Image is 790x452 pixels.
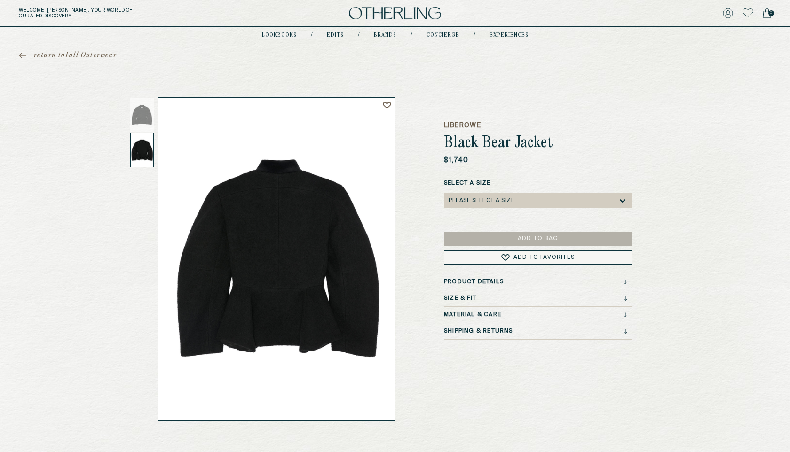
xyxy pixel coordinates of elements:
a: lookbooks [262,33,297,38]
h5: Welcome, [PERSON_NAME] . Your world of curated discovery. [19,8,245,19]
h3: Material & Care [444,312,501,318]
img: logo [349,7,441,20]
label: Select a Size [444,179,632,187]
img: Black Bear Jacket [158,98,395,420]
div: / [358,31,360,39]
button: Add to Favorites [444,250,632,265]
a: 0 [763,7,771,20]
div: / [474,31,475,39]
a: return toFall Outerwear [19,51,117,60]
a: Edits [327,33,344,38]
span: Add to Favorites [513,255,575,260]
img: Thumbnail 1 [130,98,154,132]
h3: Size & Fit [444,295,476,302]
div: Please select a Size [449,197,514,204]
h3: Product Details [444,279,504,285]
a: experiences [490,33,529,38]
a: concierge [427,33,459,38]
h1: Black Bear Jacket [444,135,632,152]
div: / [411,31,412,39]
span: 0 [768,10,774,16]
h5: LIBEROWE [444,121,632,130]
a: Brands [374,33,396,38]
button: Add to Bag [444,232,632,246]
div: / [311,31,313,39]
span: return to Fall Outerwear [34,51,117,60]
h3: Shipping & Returns [444,328,513,335]
p: $1,740 [444,156,468,165]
